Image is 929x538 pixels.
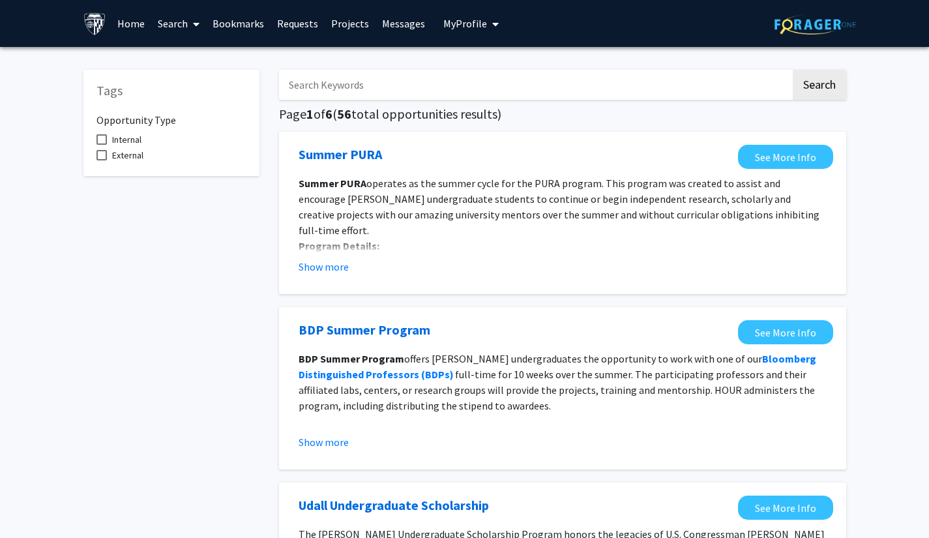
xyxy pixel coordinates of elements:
[337,106,351,122] span: 56
[299,496,489,515] a: Opens in a new tab
[111,1,151,46] a: Home
[299,434,349,450] button: Show more
[112,147,143,163] span: External
[299,177,819,237] span: operates as the summer cycle for the PURA program. This program was created to assist and encoura...
[279,70,791,100] input: Search Keywords
[299,145,382,164] a: Opens in a new tab
[299,177,366,190] strong: Summer PURA
[10,479,55,528] iframe: Chat
[96,83,246,98] h5: Tags
[271,1,325,46] a: Requests
[299,320,430,340] a: Opens in a new tab
[299,239,379,252] strong: Program Details:
[83,12,106,35] img: Johns Hopkins University Logo
[738,145,833,169] a: Opens in a new tab
[443,17,487,30] span: My Profile
[376,1,432,46] a: Messages
[299,351,827,413] p: offers [PERSON_NAME] undergraduates the opportunity to work with one of our full-time for 10 week...
[738,496,833,520] a: Opens in a new tab
[151,1,206,46] a: Search
[325,1,376,46] a: Projects
[299,352,404,365] strong: BDP Summer Program
[306,106,314,122] span: 1
[793,70,846,100] button: Search
[738,320,833,344] a: Opens in a new tab
[112,132,141,147] span: Internal
[279,106,846,122] h5: Page of ( total opportunities results)
[206,1,271,46] a: Bookmarks
[774,14,856,35] img: ForagerOne Logo
[299,259,349,275] button: Show more
[96,104,246,127] h6: Opportunity Type
[325,106,332,122] span: 6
